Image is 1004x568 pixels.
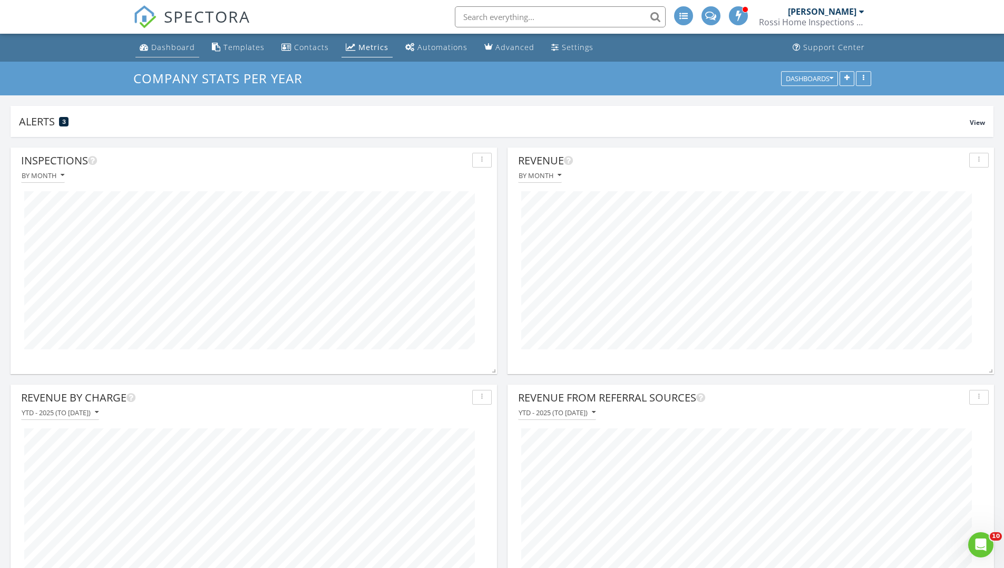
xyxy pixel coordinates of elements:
[970,118,985,127] span: View
[164,5,250,27] span: SPECTORA
[786,75,833,82] div: Dashboards
[401,38,472,57] a: Automations (Advanced)
[133,5,157,28] img: The Best Home Inspection Software - Spectora
[518,153,965,169] div: Revenue
[990,532,1002,541] span: 10
[455,6,666,27] input: Search everything...
[518,406,596,420] button: YTD - 2025 (to [DATE])
[788,6,856,17] div: [PERSON_NAME]
[151,42,195,52] div: Dashboard
[223,42,265,52] div: Templates
[968,532,993,557] iframe: Intercom live chat
[135,38,199,57] a: Dashboard
[480,38,539,57] a: Advanced
[519,409,596,416] div: YTD - 2025 (to [DATE])
[19,114,970,129] div: Alerts
[759,17,864,27] div: Rossi Home Inspections Inc.
[803,42,865,52] div: Support Center
[22,172,64,179] div: By month
[781,71,838,86] button: Dashboards
[62,118,66,125] span: 3
[342,38,393,57] a: Metrics
[133,14,250,36] a: SPECTORA
[562,42,593,52] div: Settings
[22,409,99,416] div: YTD - 2025 (to [DATE])
[208,38,269,57] a: Templates
[788,38,869,57] a: Support Center
[518,390,965,406] div: Revenue From Referral Sources
[358,42,388,52] div: Metrics
[495,42,534,52] div: Advanced
[294,42,329,52] div: Contacts
[518,169,562,183] button: By month
[277,38,333,57] a: Contacts
[21,406,99,420] button: YTD - 2025 (to [DATE])
[417,42,467,52] div: Automations
[21,169,65,183] button: By month
[21,153,468,169] div: Inspections
[547,38,598,57] a: Settings
[21,390,468,406] div: Revenue By Charge
[133,70,311,87] a: Company Stats Per Year
[519,172,561,179] div: By month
